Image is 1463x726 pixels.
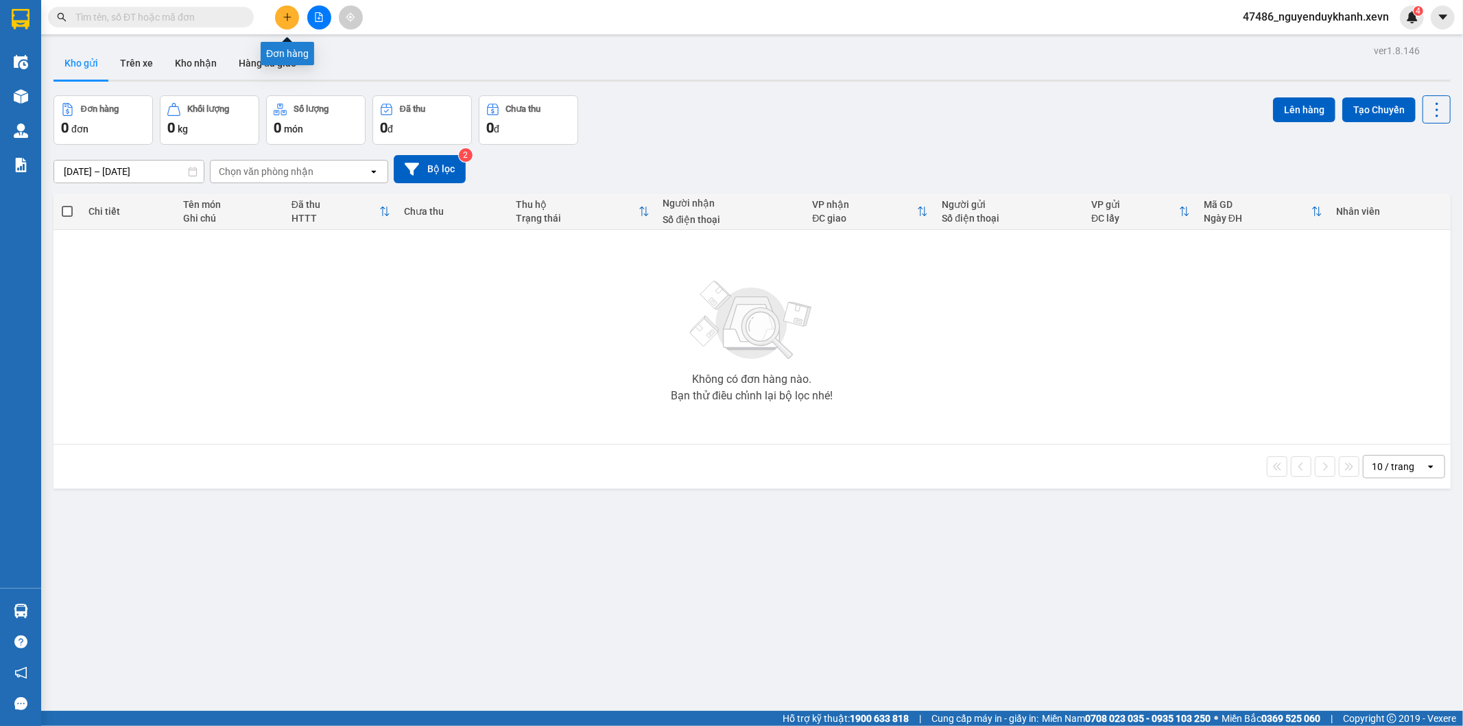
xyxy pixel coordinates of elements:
[404,206,503,217] div: Chưa thu
[388,124,393,134] span: đ
[53,95,153,145] button: Đơn hàng0đơn
[394,155,466,183] button: Bộ lọc
[516,213,638,224] div: Trạng thái
[54,161,204,183] input: Select a date range.
[1197,194,1329,230] th: Toggle SortBy
[1273,97,1335,122] button: Lên hàng
[1336,206,1443,217] div: Nhân viên
[494,124,499,134] span: đ
[1084,194,1197,230] th: Toggle SortBy
[284,124,303,134] span: món
[14,158,28,172] img: solution-icon
[459,148,473,162] sup: 2
[128,34,573,51] li: Số 10 ngõ 15 Ngọc Hồi, Q.[PERSON_NAME], [GEOGRAPHIC_DATA]
[1414,6,1423,16] sup: 4
[1342,97,1416,122] button: Tạo Chuyến
[1331,711,1333,726] span: |
[812,213,917,224] div: ĐC giao
[671,390,833,401] div: Bạn thử điều chỉnh lại bộ lọc nhé!
[160,95,259,145] button: Khối lượng0kg
[942,213,1078,224] div: Số điện thoại
[61,119,69,136] span: 0
[1416,6,1420,16] span: 4
[683,272,820,368] img: svg+xml;base64,PHN2ZyBjbGFzcz0ibGlzdC1wbHVnX19zdmciIHhtbG5zPSJodHRwOi8vd3d3LnczLm9yZy8yMDAwL3N2Zy...
[283,12,292,22] span: plus
[663,198,799,209] div: Người nhận
[1091,213,1179,224] div: ĐC lấy
[1232,8,1400,25] span: 47486_nguyenduykhanh.xevn
[219,165,313,178] div: Chọn văn phòng nhận
[1406,11,1418,23] img: icon-new-feature
[261,42,314,65] div: Đơn hàng
[14,604,28,618] img: warehouse-icon
[1204,213,1311,224] div: Ngày ĐH
[14,697,27,710] span: message
[17,99,241,122] b: GỬI : Văn phòng Yên Bái 2
[57,12,67,22] span: search
[1372,460,1414,473] div: 10 / trang
[1204,199,1311,210] div: Mã GD
[228,47,307,80] button: Hàng đã giao
[812,199,917,210] div: VP nhận
[783,711,909,726] span: Hỗ trợ kỹ thuật:
[479,95,578,145] button: Chưa thu0đ
[1425,461,1436,472] svg: open
[1091,199,1179,210] div: VP gửi
[1222,711,1320,726] span: Miền Bắc
[128,51,573,68] li: Hotline: 19001155
[339,5,363,30] button: aim
[294,104,329,114] div: Số lượng
[1437,11,1449,23] span: caret-down
[486,119,494,136] span: 0
[516,199,638,210] div: Thu hộ
[183,213,277,224] div: Ghi chú
[1085,713,1211,724] strong: 0708 023 035 - 0935 103 250
[692,374,811,385] div: Không có đơn hàng nào.
[292,213,379,224] div: HTTT
[509,194,656,230] th: Toggle SortBy
[164,47,228,80] button: Kho nhận
[14,124,28,138] img: warehouse-icon
[88,206,170,217] div: Chi tiết
[372,95,472,145] button: Đã thu0đ
[14,635,27,648] span: question-circle
[1042,711,1211,726] span: Miền Nam
[167,119,175,136] span: 0
[380,119,388,136] span: 0
[81,104,119,114] div: Đơn hàng
[1214,716,1218,721] span: ⚪️
[850,713,909,724] strong: 1900 633 818
[919,711,921,726] span: |
[285,194,397,230] th: Toggle SortBy
[942,199,1078,210] div: Người gửi
[75,10,237,25] input: Tìm tên, số ĐT hoặc mã đơn
[506,104,541,114] div: Chưa thu
[17,17,86,86] img: logo.jpg
[1431,5,1455,30] button: caret-down
[183,199,277,210] div: Tên món
[53,47,109,80] button: Kho gửi
[663,214,799,225] div: Số điện thoại
[1387,714,1396,723] span: copyright
[307,5,331,30] button: file-add
[109,47,164,80] button: Trên xe
[14,89,28,104] img: warehouse-icon
[931,711,1038,726] span: Cung cấp máy in - giấy in:
[274,119,281,136] span: 0
[71,124,88,134] span: đơn
[314,12,324,22] span: file-add
[275,5,299,30] button: plus
[805,194,935,230] th: Toggle SortBy
[346,12,355,22] span: aim
[266,95,366,145] button: Số lượng0món
[14,55,28,69] img: warehouse-icon
[178,124,188,134] span: kg
[12,9,29,30] img: logo-vxr
[368,166,379,177] svg: open
[187,104,229,114] div: Khối lượng
[14,666,27,679] span: notification
[1261,713,1320,724] strong: 0369 525 060
[400,104,425,114] div: Đã thu
[292,199,379,210] div: Đã thu
[1374,43,1420,58] div: ver 1.8.146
